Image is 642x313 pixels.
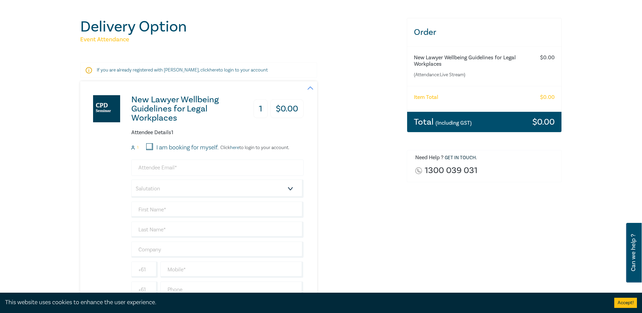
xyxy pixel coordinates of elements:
[230,145,239,151] a: here
[209,67,219,73] a: here
[414,94,438,101] h6: Item Total
[532,118,555,126] h3: $ 0.00
[445,155,476,161] a: Get in touch
[97,67,301,74] p: If you are already registered with [PERSON_NAME], click to login to your account
[270,100,304,118] h3: $ 0.00
[414,118,472,126] h3: Total
[414,55,528,67] h6: New Lawyer Wellbeing Guidelines for Legal Workplaces
[131,242,304,258] input: Company
[137,145,138,150] small: 1
[414,71,528,78] small: (Attendance: Live Stream )
[415,154,557,161] h6: Need Help ? .
[253,100,268,118] h3: 1
[131,262,158,278] input: +61
[436,120,472,126] small: (Including GST)
[614,298,637,308] button: Accept cookies
[160,262,304,278] input: Mobile*
[156,143,219,152] label: I am booking for myself.
[131,160,304,176] input: Attendee Email*
[219,145,289,150] p: Click to login to your account.
[131,129,304,136] h6: Attendee Details 1
[93,95,120,122] img: New Lawyer Wellbeing Guidelines for Legal Workplaces
[80,36,399,44] h5: Event Attendance
[80,18,399,36] h1: Delivery Option
[540,55,555,61] h6: $ 0.00
[540,94,555,101] h6: $ 0.00
[407,18,562,46] h3: Order
[131,202,304,218] input: First Name*
[131,281,158,298] input: +61
[5,298,604,307] div: This website uses cookies to enhance the user experience.
[131,222,304,238] input: Last Name*
[160,281,304,298] input: Phone
[630,227,637,278] span: Can we help ?
[131,95,243,123] h3: New Lawyer Wellbeing Guidelines for Legal Workplaces
[425,166,478,175] a: 1300 039 031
